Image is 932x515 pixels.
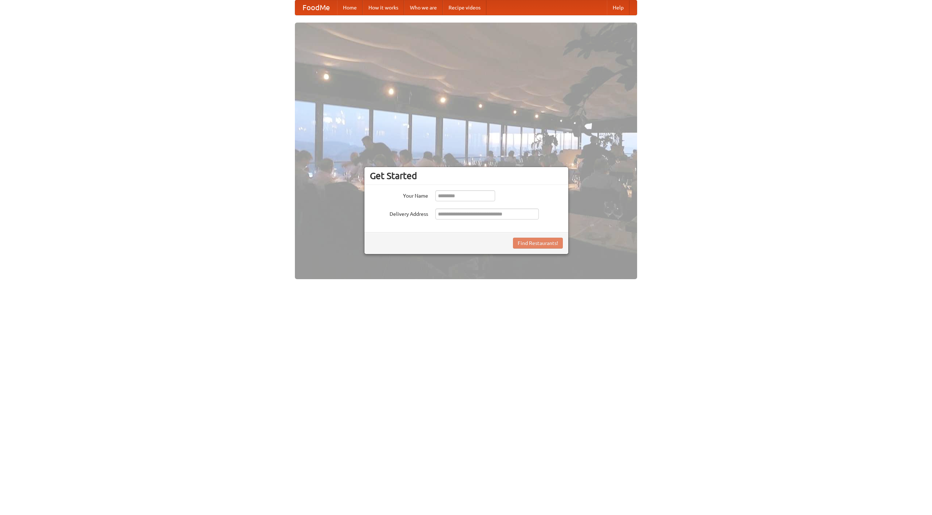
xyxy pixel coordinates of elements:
a: Recipe videos [443,0,486,15]
a: Home [337,0,363,15]
h3: Get Started [370,170,563,181]
label: Your Name [370,190,428,199]
a: How it works [363,0,404,15]
button: Find Restaurants! [513,238,563,249]
a: FoodMe [295,0,337,15]
a: Help [607,0,629,15]
label: Delivery Address [370,209,428,218]
a: Who we are [404,0,443,15]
